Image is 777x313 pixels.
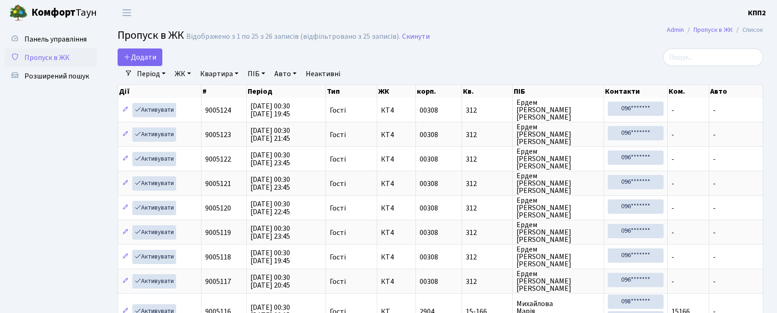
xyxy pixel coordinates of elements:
[5,67,97,85] a: Розширений пошук
[171,66,195,82] a: ЖК
[205,203,231,213] span: 9005120
[381,180,412,187] span: КТ4
[132,176,176,191] a: Активувати
[713,179,716,189] span: -
[713,277,716,287] span: -
[330,253,346,261] span: Гості
[205,179,231,189] span: 9005121
[516,246,600,268] span: Ердем [PERSON_NAME] [PERSON_NAME]
[516,148,600,170] span: Ердем [PERSON_NAME] [PERSON_NAME]
[663,48,763,66] input: Пошук...
[118,48,162,66] a: Додати
[420,105,438,115] span: 00308
[132,225,176,240] a: Активувати
[713,203,716,213] span: -
[668,85,709,98] th: Ком.
[733,25,763,35] li: Список
[416,85,462,98] th: корп.
[302,66,344,82] a: Неактивні
[330,278,346,285] span: Гості
[516,172,600,194] span: Ердем [PERSON_NAME] [PERSON_NAME]
[381,107,412,114] span: КТ4
[132,127,176,142] a: Активувати
[466,278,509,285] span: 312
[250,248,290,266] span: [DATE] 00:30 [DATE] 19:45
[330,107,346,114] span: Гості
[132,103,176,117] a: Активувати
[381,131,412,138] span: КТ4
[133,66,169,82] a: Період
[713,228,716,238] span: -
[420,277,438,287] span: 00308
[24,53,70,63] span: Пропуск в ЖК
[462,85,513,98] th: Кв.
[420,130,438,140] span: 00308
[205,130,231,140] span: 9005123
[420,179,438,189] span: 00308
[667,25,684,35] a: Admin
[132,152,176,166] a: Активувати
[205,154,231,164] span: 9005122
[250,223,290,241] span: [DATE] 00:30 [DATE] 23:45
[250,126,290,144] span: [DATE] 00:30 [DATE] 21:45
[466,131,509,138] span: 312
[466,205,509,212] span: 312
[5,48,97,67] a: Пропуск в ЖК
[250,272,290,290] span: [DATE] 00:30 [DATE] 20:45
[516,270,600,292] span: Ердем [PERSON_NAME] [PERSON_NAME]
[132,250,176,264] a: Активувати
[5,30,97,48] a: Панель управління
[420,203,438,213] span: 00308
[516,123,600,145] span: Ердем [PERSON_NAME] [PERSON_NAME]
[31,5,97,21] span: Таун
[330,156,346,163] span: Гості
[420,252,438,262] span: 00308
[381,156,412,163] span: КТ4
[516,221,600,243] span: Ердем [PERSON_NAME] [PERSON_NAME]
[381,278,412,285] span: КТ4
[330,180,346,187] span: Гості
[330,131,346,138] span: Гості
[118,27,184,43] span: Пропуск в ЖК
[694,25,733,35] a: Пропуск в ЖК
[671,105,674,115] span: -
[250,150,290,168] span: [DATE] 00:30 [DATE] 23:45
[205,228,231,238] span: 9005119
[330,229,346,236] span: Гості
[713,252,716,262] span: -
[124,52,156,62] span: Додати
[671,277,674,287] span: -
[671,228,674,238] span: -
[713,105,716,115] span: -
[420,154,438,164] span: 00308
[466,107,509,114] span: 312
[24,71,89,81] span: Розширений пошук
[381,253,412,261] span: КТ4
[709,85,763,98] th: Авто
[402,32,430,41] a: Скинути
[250,175,290,193] span: [DATE] 00:30 [DATE] 23:45
[24,34,87,44] span: Панель управління
[250,101,290,119] span: [DATE] 00:30 [DATE] 19:45
[713,154,716,164] span: -
[31,5,76,20] b: Комфорт
[377,85,416,98] th: ЖК
[326,85,377,98] th: Тип
[250,199,290,217] span: [DATE] 00:30 [DATE] 22:45
[653,20,777,40] nav: breadcrumb
[466,180,509,187] span: 312
[671,154,674,164] span: -
[271,66,300,82] a: Авто
[516,99,600,121] span: Ердем [PERSON_NAME] [PERSON_NAME]
[118,85,202,98] th: Дії
[748,8,766,18] b: КПП2
[671,203,674,213] span: -
[132,201,176,215] a: Активувати
[420,228,438,238] span: 00308
[244,66,269,82] a: ПІБ
[671,130,674,140] span: -
[202,85,247,98] th: #
[186,32,400,41] div: Відображено з 1 по 25 з 26 записів (відфільтровано з 25 записів).
[205,105,231,115] span: 9005124
[466,253,509,261] span: 312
